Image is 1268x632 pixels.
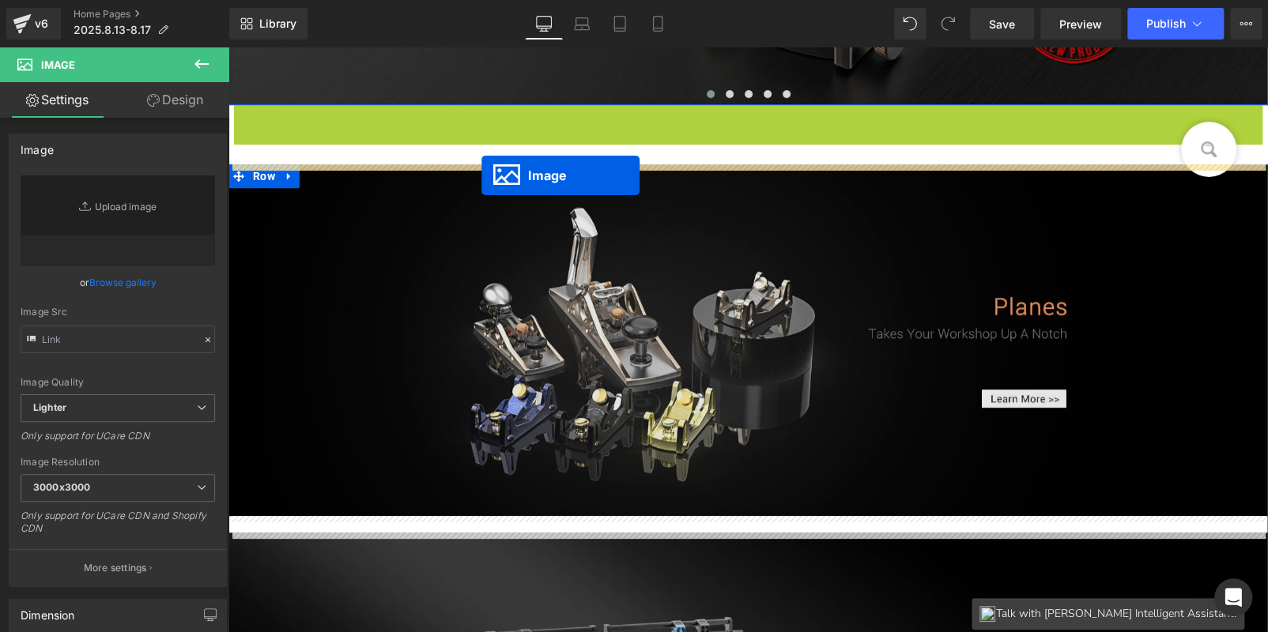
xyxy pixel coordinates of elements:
[751,559,767,574] img: client-btn.png
[118,82,232,118] a: Design
[9,549,226,586] button: More settings
[563,8,601,39] a: Laptop
[525,8,563,39] a: Desktop
[21,325,215,353] input: Link
[21,134,54,156] div: Image
[894,8,926,39] button: Undo
[21,377,215,388] div: Image Quality
[33,481,90,493] b: 3000x3000
[1230,8,1262,39] button: More
[6,8,61,39] a: v6
[601,8,639,39] a: Tablet
[21,117,51,141] span: Row
[768,559,1008,574] span: Talk with [PERSON_NAME] Intelligent Assistant.
[51,117,71,141] a: Expand / Collapse
[21,510,215,545] div: Only support for UCare CDN and Shopify CDN
[229,8,308,39] a: New Library
[21,457,215,468] div: Image Resolution
[743,551,1016,582] a: Talk with [PERSON_NAME] Intelligent Assistant.
[32,13,51,34] div: v6
[21,430,215,453] div: Only support for UCare CDN
[1214,578,1252,616] div: Open Intercom Messenger
[1059,16,1102,32] span: Preview
[1146,17,1186,30] span: Publish
[1127,8,1224,39] button: Publish
[639,8,677,39] a: Mobile
[989,16,1015,32] span: Save
[21,274,215,291] div: or
[84,561,147,575] p: More settings
[74,24,151,36] span: 2025.8.13-8.17
[41,58,75,71] span: Image
[259,17,296,31] span: Library
[1040,8,1121,39] a: Preview
[74,8,229,21] a: Home Pages
[33,401,66,413] b: Lighter
[21,600,75,622] div: Dimension
[21,307,215,318] div: Image Src
[89,269,157,296] a: Browse gallery
[932,8,964,39] button: Redo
